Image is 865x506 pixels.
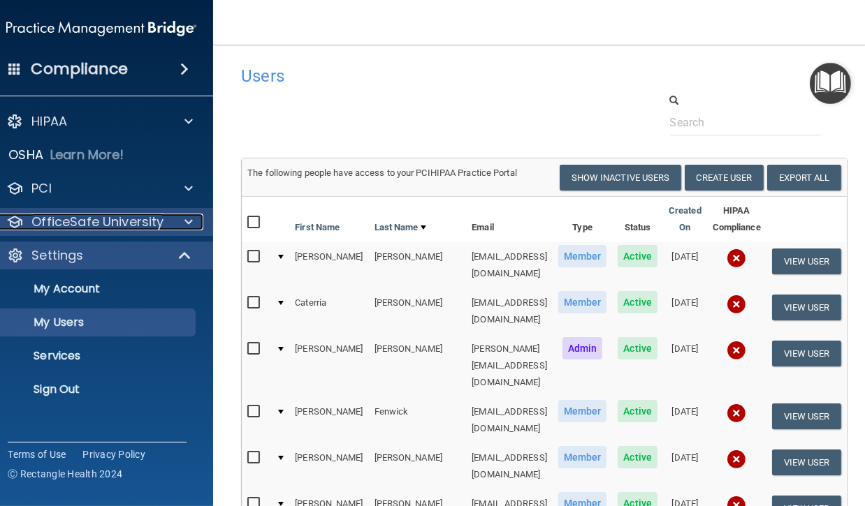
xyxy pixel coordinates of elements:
button: Show Inactive Users [560,165,681,191]
h4: Users [241,67,586,85]
img: cross.ca9f0e7f.svg [727,341,746,360]
span: Active [618,337,657,359]
td: Fenwick [369,397,467,443]
td: [DATE] [663,242,707,288]
td: [PERSON_NAME] [289,334,368,397]
th: Email [466,197,553,242]
th: Status [612,197,663,242]
button: Open Resource Center [810,63,851,104]
th: Type [553,197,613,242]
td: [DATE] [663,288,707,334]
button: Create User [685,165,764,191]
td: [PERSON_NAME] [289,397,368,443]
td: [PERSON_NAME] [289,242,368,288]
p: HIPAA [31,113,67,130]
a: Created On [669,202,702,236]
img: PMB logo [6,15,196,43]
a: Privacy Policy [82,447,145,461]
td: Caterria [289,288,368,334]
th: HIPAA Compliance [707,197,766,242]
img: cross.ca9f0e7f.svg [727,295,746,314]
td: [EMAIL_ADDRESS][DOMAIN_NAME] [466,443,553,489]
td: [PERSON_NAME] [369,443,467,489]
span: Active [618,245,657,267]
td: [EMAIL_ADDRESS][DOMAIN_NAME] [466,397,553,443]
a: OfficeSafe University [6,214,193,230]
span: Admin [562,337,603,359]
img: cross.ca9f0e7f.svg [727,403,746,423]
button: View User [772,295,841,320]
td: [PERSON_NAME] [289,443,368,489]
a: First Name [295,219,340,236]
a: Export All [767,165,841,191]
a: Terms of Use [8,447,66,461]
p: Learn More! [50,147,124,163]
a: Settings [6,247,192,264]
p: PCI [31,180,51,197]
button: View User [772,403,841,429]
span: Active [618,291,657,313]
p: OSHA [8,147,43,163]
td: [PERSON_NAME][EMAIL_ADDRESS][DOMAIN_NAME] [466,334,553,397]
input: Search [670,110,822,135]
p: Settings [31,247,83,264]
span: The following people have access to your PCIHIPAA Practice Portal [247,168,517,178]
span: Member [558,291,607,313]
td: [PERSON_NAME] [369,334,467,397]
td: [DATE] [663,334,707,397]
span: Active [618,446,657,468]
a: HIPAA [6,113,193,130]
td: [DATE] [663,397,707,443]
img: cross.ca9f0e7f.svg [727,449,746,469]
p: OfficeSafe University [31,214,163,230]
span: Ⓒ Rectangle Health 2024 [8,467,122,481]
img: cross.ca9f0e7f.svg [727,248,746,268]
a: PCI [6,180,193,197]
td: [EMAIL_ADDRESS][DOMAIN_NAME] [466,288,553,334]
span: Member [558,400,607,422]
button: View User [772,341,841,366]
button: View User [772,248,841,274]
span: Member [558,446,607,468]
td: [DATE] [663,443,707,489]
td: [PERSON_NAME] [369,288,467,334]
span: Active [618,400,657,422]
td: [EMAIL_ADDRESS][DOMAIN_NAME] [466,242,553,288]
h4: Compliance [31,59,128,79]
span: Member [558,245,607,267]
button: View User [772,449,841,475]
td: [PERSON_NAME] [369,242,467,288]
a: Last Name [375,219,426,236]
